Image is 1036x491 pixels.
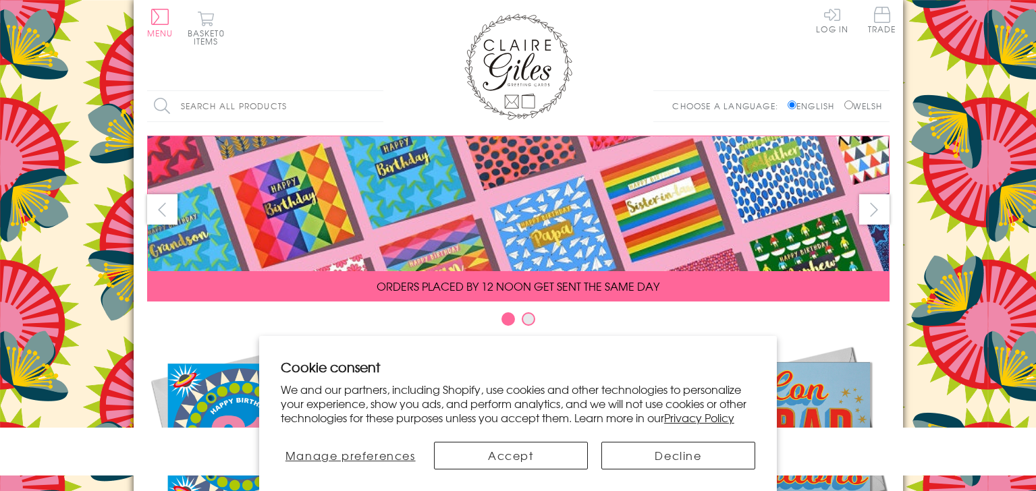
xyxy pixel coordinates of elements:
h2: Cookie consent [281,357,756,376]
a: Trade [868,7,896,36]
button: Carousel Page 2 [522,312,535,326]
button: next [859,194,890,225]
p: Choose a language: [672,100,785,112]
button: Manage preferences [281,442,420,469]
input: English [788,100,796,109]
button: Menu [147,9,173,37]
button: Accept [434,442,588,469]
input: Search [370,91,383,121]
span: Trade [868,7,896,33]
button: Basket0 items [188,11,225,45]
span: 0 items [194,27,225,47]
a: Privacy Policy [664,409,734,426]
button: prev [147,194,178,225]
input: Search all products [147,91,383,121]
label: Welsh [844,100,883,112]
label: English [788,100,841,112]
span: Menu [147,27,173,39]
img: Claire Giles Greetings Cards [464,13,572,120]
a: Log In [816,7,848,33]
div: Carousel Pagination [147,312,890,333]
p: We and our partners, including Shopify, use cookies and other technologies to personalize your ex... [281,382,756,424]
input: Welsh [844,100,853,109]
span: Manage preferences [285,447,416,463]
button: Carousel Page 1 (Current Slide) [501,312,515,326]
button: Decline [601,442,755,469]
span: ORDERS PLACED BY 12 NOON GET SENT THE SAME DAY [377,278,659,294]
